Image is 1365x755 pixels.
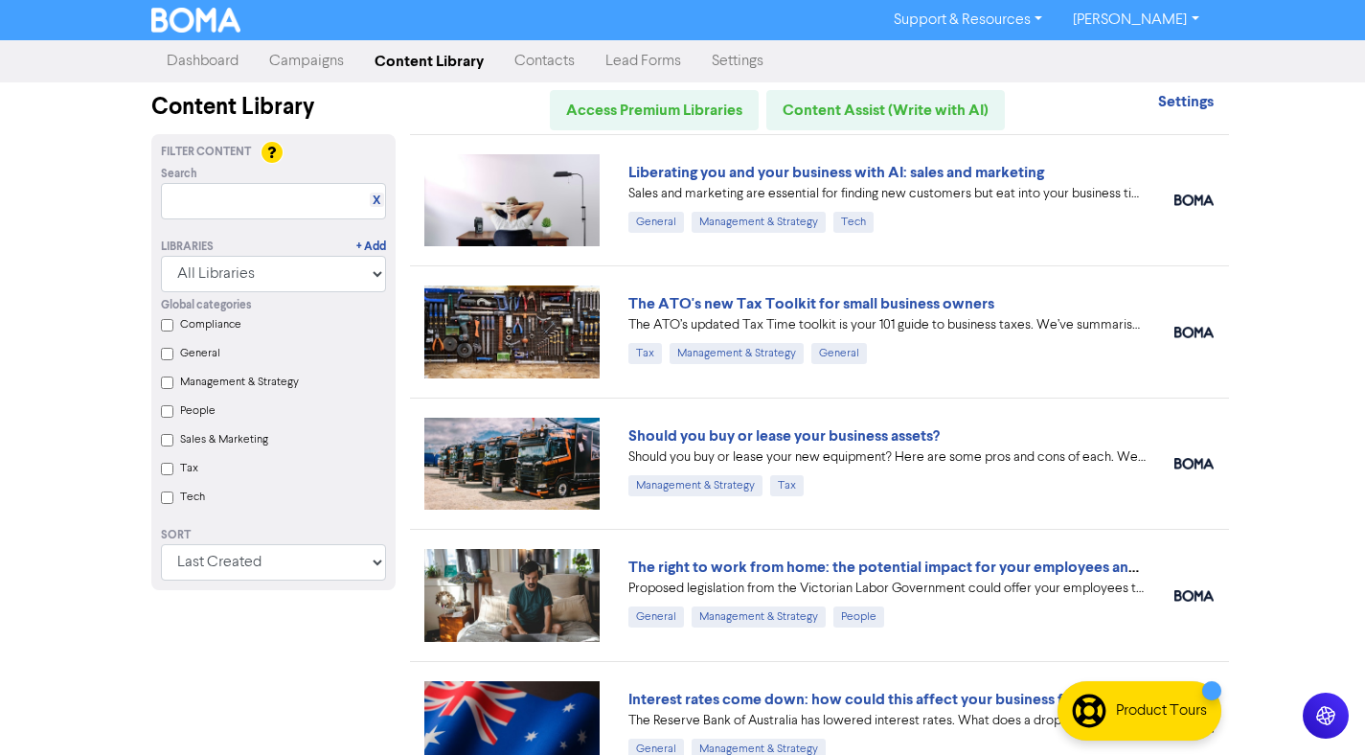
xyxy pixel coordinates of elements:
[161,297,386,314] div: Global categories
[628,579,1146,599] div: Proposed legislation from the Victorian Labor Government could offer your employees the right to ...
[1174,590,1214,602] img: boma
[161,527,386,544] div: Sort
[359,42,499,80] a: Content Library
[161,144,386,161] div: Filter Content
[180,489,205,506] label: Tech
[151,90,396,125] div: Content Library
[628,184,1146,204] div: Sales and marketing are essential for finding new customers but eat into your business time. We e...
[254,42,359,80] a: Campaigns
[180,402,216,420] label: People
[692,606,826,628] div: Management & Strategy
[696,42,779,80] a: Settings
[628,558,1200,577] a: The right to work from home: the potential impact for your employees and business
[628,447,1146,468] div: Should you buy or lease your new equipment? Here are some pros and cons of each. We also can revi...
[1158,95,1214,110] a: Settings
[628,163,1044,182] a: Liberating you and your business with AI: sales and marketing
[161,166,197,183] span: Search
[161,239,214,256] div: Libraries
[180,431,268,448] label: Sales & Marketing
[628,426,940,446] a: Should you buy or lease your business assets?
[766,90,1005,130] a: Content Assist (Write with AI)
[1058,5,1214,35] a: [PERSON_NAME]
[590,42,696,80] a: Lead Forms
[628,212,684,233] div: General
[1174,327,1214,338] img: boma
[670,343,804,364] div: Management & Strategy
[1158,92,1214,111] strong: Settings
[833,212,874,233] div: Tech
[180,316,241,333] label: Compliance
[878,5,1058,35] a: Support & Resources
[628,315,1146,335] div: The ATO’s updated Tax Time toolkit is your 101 guide to business taxes. We’ve summarised the key ...
[628,475,762,496] div: Management & Strategy
[628,294,994,313] a: The ATO's new Tax Toolkit for small business owners
[373,194,380,208] a: X
[151,8,241,33] img: BOMA Logo
[1269,663,1365,755] iframe: Chat Widget
[628,711,1146,731] div: The Reserve Bank of Australia has lowered interest rates. What does a drop in interest rates mean...
[550,90,759,130] a: Access Premium Libraries
[628,343,662,364] div: Tax
[151,42,254,80] a: Dashboard
[180,374,299,391] label: Management & Strategy
[180,460,198,477] label: Tax
[811,343,867,364] div: General
[1174,194,1214,206] img: boma
[1174,458,1214,469] img: boma_accounting
[692,212,826,233] div: Management & Strategy
[180,345,220,362] label: General
[628,606,684,628] div: General
[499,42,590,80] a: Contacts
[628,690,1123,709] a: Interest rates come down: how could this affect your business finances?
[356,239,386,256] a: + Add
[770,475,804,496] div: Tax
[833,606,884,628] div: People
